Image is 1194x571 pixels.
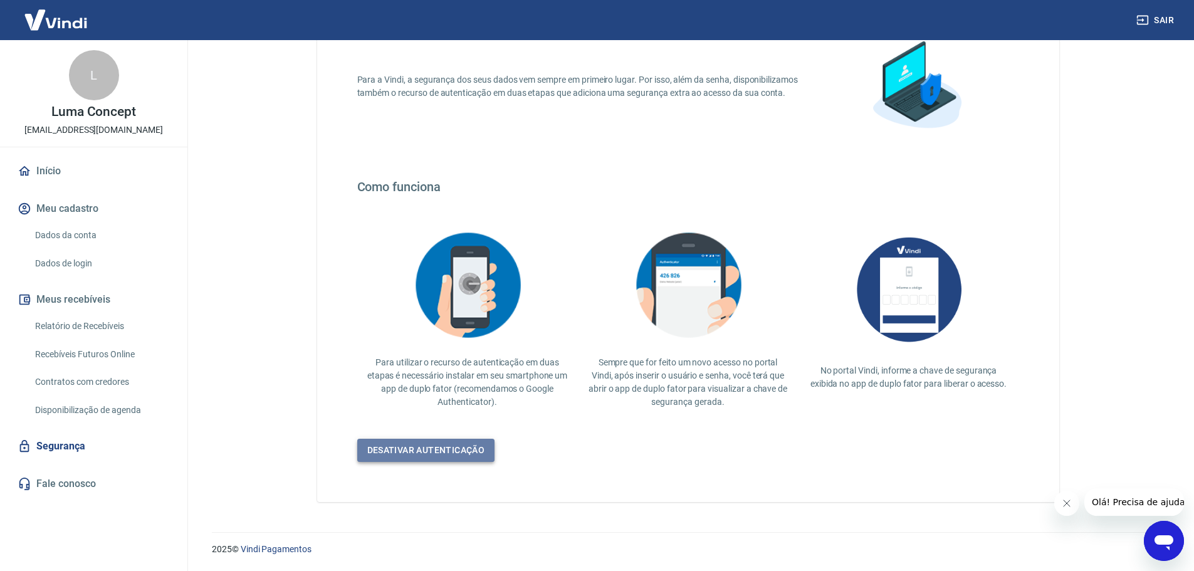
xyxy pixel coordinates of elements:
[809,364,1009,390] p: No portal Vindi, informe a chave de segurança exibida no app de duplo fator para liberar o acesso.
[1084,488,1184,516] iframe: Mensagem da empresa
[15,157,172,185] a: Início
[1134,9,1179,32] button: Sair
[15,286,172,313] button: Meus recebíveis
[405,224,530,346] img: explication-mfa2.908d58f25590a47144d3.png
[1144,521,1184,561] iframe: Botão para abrir a janela de mensagens
[588,356,788,409] p: Sempre que for feito um novo acesso no portal Vindi, após inserir o usuário e senha, você terá qu...
[212,543,1164,556] p: 2025 ©
[15,432,172,460] a: Segurança
[241,544,312,554] a: Vindi Pagamentos
[51,105,136,118] p: Luma Concept
[24,123,163,137] p: [EMAIL_ADDRESS][DOMAIN_NAME]
[30,397,172,423] a: Disponibilização de agenda
[69,50,119,100] div: L
[846,224,971,354] img: AUbNX1O5CQAAAABJRU5ErkJggg==
[357,439,495,462] a: Desativar autenticação
[30,251,172,276] a: Dados de login
[357,179,1019,194] h4: Como funciona
[854,24,979,149] img: explication-mfa1.88a31355a892c34851cc.png
[30,313,172,339] a: Relatório de Recebíveis
[1054,491,1079,516] iframe: Fechar mensagem
[15,470,172,498] a: Fale conosco
[626,224,751,346] img: explication-mfa3.c449ef126faf1c3e3bb9.png
[357,73,814,100] p: Para a Vindi, a segurança dos seus dados vem sempre em primeiro lugar. Por isso, além da senha, d...
[367,356,568,409] p: Para utilizar o recurso de autenticação em duas etapas é necessário instalar em seu smartphone um...
[15,1,97,39] img: Vindi
[8,9,105,19] span: Olá! Precisa de ajuda?
[30,369,172,395] a: Contratos com credores
[30,223,172,248] a: Dados da conta
[15,195,172,223] button: Meu cadastro
[30,342,172,367] a: Recebíveis Futuros Online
